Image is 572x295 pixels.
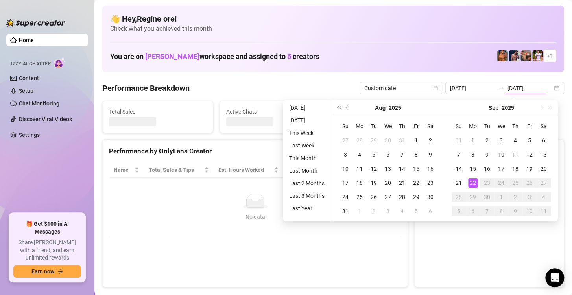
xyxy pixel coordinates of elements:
[509,50,520,61] img: Axel
[19,75,39,81] a: Content
[218,166,273,174] div: Est. Hours Worked
[110,52,319,61] h1: You are on workspace and assigned to creators
[144,162,214,178] th: Total Sales & Tips
[31,268,54,275] span: Earn now
[507,84,552,92] input: End date
[19,100,59,107] a: Chat Monitoring
[54,57,66,68] img: AI Chatter
[117,212,393,221] div: No data
[545,268,564,287] div: Open Intercom Messenger
[450,84,495,92] input: Start date
[149,166,203,174] span: Total Sales & Tips
[57,269,63,274] span: arrow-right
[114,166,133,174] span: Name
[109,107,207,116] span: Total Sales
[498,85,504,91] span: to
[341,166,390,174] span: Chat Conversion
[110,13,556,24] h4: 👋 Hey, Regine ore !
[421,146,557,157] div: Sales by OnlyFans Creator
[283,162,336,178] th: Sales / Hour
[19,37,34,43] a: Home
[343,107,441,116] span: Messages Sent
[13,220,81,236] span: 🎁 Get $100 in AI Messages
[11,60,51,68] span: Izzy AI Chatter
[532,50,543,61] img: Hector
[497,50,508,61] img: JG
[287,52,291,61] span: 5
[109,146,401,157] div: Performance by OnlyFans Creator
[13,239,81,262] span: Share [PERSON_NAME] with a friend, and earn unlimited rewards
[364,82,437,94] span: Custom date
[288,166,325,174] span: Sales / Hour
[520,50,531,61] img: Osvaldo
[547,52,553,60] span: + 1
[6,19,65,27] img: logo-BBDzfeDw.svg
[19,88,33,94] a: Setup
[19,116,72,122] a: Discover Viral Videos
[102,83,190,94] h4: Performance Breakdown
[498,85,504,91] span: swap-right
[110,24,556,33] span: Check what you achieved this month
[226,107,324,116] span: Active Chats
[145,52,199,61] span: [PERSON_NAME]
[19,132,40,138] a: Settings
[336,162,401,178] th: Chat Conversion
[433,86,438,90] span: calendar
[13,265,81,278] button: Earn nowarrow-right
[109,162,144,178] th: Name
